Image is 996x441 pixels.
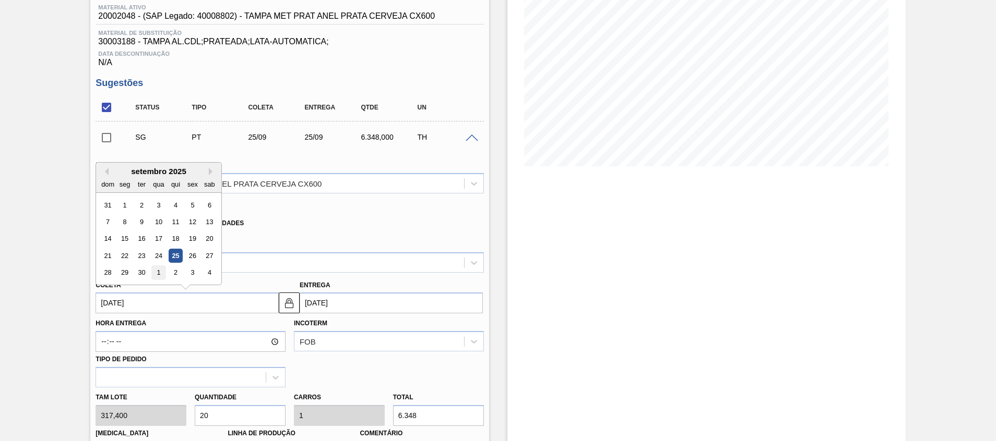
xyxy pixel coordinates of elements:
[118,215,132,229] div: Choose segunda-feira, 8 de setembro de 2025
[135,232,149,246] div: Choose terça-feira, 16 de setembro de 2025
[302,133,364,141] div: 25/09/2025
[393,394,413,401] label: Total
[96,390,186,405] label: Tam lote
[98,37,481,46] span: 30003188 - TAMPA AL.CDL;PRATEADA;LATA-AUTOMATICA;
[101,249,115,263] div: Choose domingo, 21 de setembro de 2025
[152,249,166,263] div: Choose quarta-feira, 24 de setembro de 2025
[118,266,132,280] div: Choose segunda-feira, 29 de setembro de 2025
[414,133,477,141] div: TH
[98,30,481,36] span: Material de Substituição
[98,4,435,10] span: Material ativo
[203,198,217,212] div: Choose sábado, 6 de setembro de 2025
[358,133,421,141] div: 6.348,000
[203,249,217,263] div: Choose sábado, 27 de setembro de 2025
[189,104,252,111] div: Tipo
[245,104,308,111] div: Coleta
[360,426,483,441] label: Comentário
[186,198,200,212] div: Choose sexta-feira, 5 de setembro de 2025
[96,356,146,363] label: Tipo de pedido
[169,249,183,263] div: Choose quinta-feira, 25 de setembro de 2025
[101,266,115,280] div: Choose domingo, 28 de setembro de 2025
[101,232,115,246] div: Choose domingo, 14 de setembro de 2025
[118,198,132,212] div: Choose segunda-feira, 1 de setembro de 2025
[228,430,295,437] label: Linha de Produção
[96,46,483,67] div: N/A
[186,232,200,246] div: Choose sexta-feira, 19 de setembro de 2025
[300,337,316,346] div: FOB
[118,232,132,246] div: Choose segunda-feira, 15 de setembro de 2025
[186,215,200,229] div: Choose sexta-feira, 12 de setembro de 2025
[100,197,218,281] div: month 2025-09
[152,266,166,280] div: Choose quarta-feira, 1 de outubro de 2025
[135,249,149,263] div: Choose terça-feira, 23 de setembro de 2025
[169,177,183,191] div: qui
[96,167,221,176] div: setembro 2025
[118,249,132,263] div: Choose segunda-feira, 22 de setembro de 2025
[186,266,200,280] div: Choose sexta-feira, 3 de outubro de 2025
[96,78,483,89] h3: Sugestões
[414,104,477,111] div: UN
[189,133,252,141] div: Pedido de Transferência
[98,51,481,57] span: Data Descontinuação
[133,104,195,111] div: Status
[96,430,148,437] label: [MEDICAL_DATA]
[101,215,115,229] div: Choose domingo, 7 de setembro de 2025
[169,266,183,280] div: Choose quinta-feira, 2 de outubro de 2025
[300,281,330,289] label: Entrega
[96,316,286,331] label: Hora Entrega
[101,168,109,175] button: Previous Month
[195,394,236,401] label: Quantidade
[135,266,149,280] div: Choose terça-feira, 30 de setembro de 2025
[152,198,166,212] div: Choose quarta-feira, 3 de setembro de 2025
[302,104,364,111] div: Entrega
[169,215,183,229] div: Choose quinta-feira, 11 de setembro de 2025
[101,198,115,212] div: Choose domingo, 31 de agosto de 2025
[283,297,295,309] img: locked
[203,266,217,280] div: Choose sábado, 4 de outubro de 2025
[118,177,132,191] div: seg
[245,133,308,141] div: 25/09/2025
[358,104,421,111] div: Qtde
[135,177,149,191] div: ter
[98,11,435,21] span: 20002048 - (SAP Legado: 40008802) - TAMPA MET PRAT ANEL PRATA CERVEJA CX600
[203,232,217,246] div: Choose sábado, 20 de setembro de 2025
[209,168,216,175] button: Next Month
[96,281,121,289] label: Coleta
[294,320,327,327] label: Incoterm
[169,198,183,212] div: Choose quinta-feira, 4 de setembro de 2025
[135,198,149,212] div: Choose terça-feira, 2 de setembro de 2025
[152,215,166,229] div: Choose quarta-feira, 10 de setembro de 2025
[96,292,279,313] input: dd/mm/yyyy
[152,232,166,246] div: Choose quarta-feira, 17 de setembro de 2025
[300,292,483,313] input: dd/mm/yyyy
[169,232,183,246] div: Choose quinta-feira, 18 de setembro de 2025
[203,215,217,229] div: Choose sábado, 13 de setembro de 2025
[203,177,217,191] div: sab
[152,177,166,191] div: qua
[96,162,127,169] label: Material
[101,177,115,191] div: dom
[135,215,149,229] div: Choose terça-feira, 9 de setembro de 2025
[186,177,200,191] div: sex
[294,394,321,401] label: Carros
[133,133,195,141] div: Sugestão Criada
[279,292,300,313] button: locked
[186,249,200,263] div: Choose sexta-feira, 26 de setembro de 2025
